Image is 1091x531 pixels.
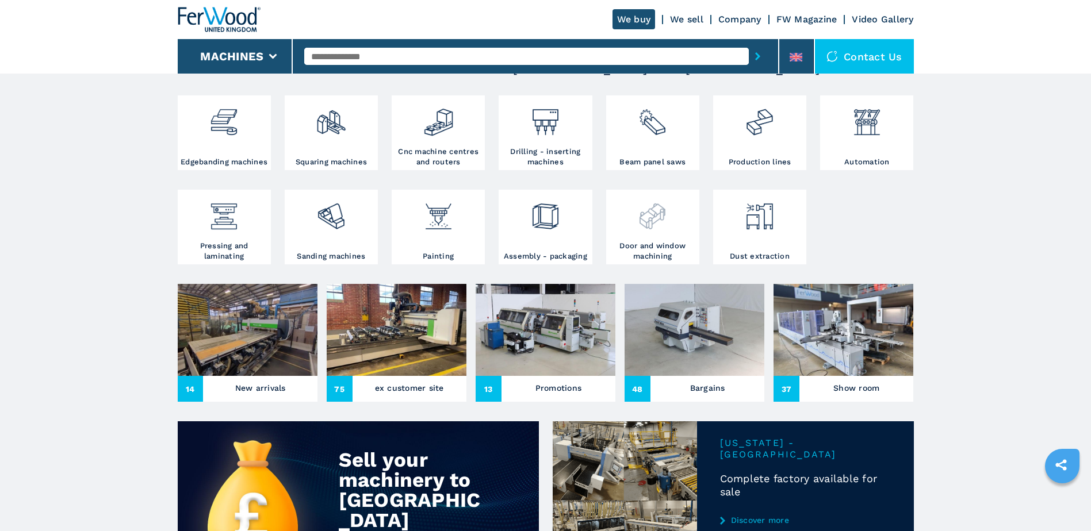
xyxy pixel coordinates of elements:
[670,14,703,25] a: We sell
[316,193,346,232] img: levigatrici_2.png
[774,376,799,402] span: 37
[476,376,502,402] span: 13
[730,251,790,261] h3: Dust extraction
[178,190,271,264] a: Pressing and laminating
[815,39,914,74] div: Contact us
[209,98,239,137] img: bordatrici_1.png
[499,95,592,170] a: Drilling - inserting machines
[690,380,725,396] h3: Bargains
[178,376,204,402] span: 14
[178,7,261,32] img: Ferwood
[392,95,485,170] a: Cnc machine centres and routers
[852,14,913,25] a: Video Gallery
[530,193,561,232] img: montaggio_imballaggio_2.png
[713,190,806,264] a: Dust extraction
[499,190,592,264] a: Assembly - packaging
[327,376,353,402] span: 75
[504,251,587,261] h3: Assembly - packaging
[476,284,615,376] img: Promotions
[749,43,767,70] button: submit-button
[178,284,317,402] a: New arrivals14New arrivals
[774,284,913,376] img: Show room
[744,98,775,137] img: linee_di_produzione_2.png
[606,95,699,170] a: Beam panel saws
[619,157,686,167] h3: Beam panel saws
[844,157,890,167] h3: Automation
[285,95,378,170] a: Squaring machines
[1047,451,1075,479] a: sharethis
[774,284,913,402] a: Show room37Show room
[181,241,268,261] h3: Pressing and laminating
[713,95,806,170] a: Production lines
[729,157,791,167] h3: Production lines
[339,450,489,530] div: Sell your machinery to [GEOGRAPHIC_DATA]
[178,95,271,170] a: Edgebanding machines
[235,380,286,396] h3: New arrivals
[852,98,882,137] img: automazione.png
[423,251,454,261] h3: Painting
[181,157,267,167] h3: Edgebanding machines
[718,14,761,25] a: Company
[327,284,466,376] img: ex customer site
[535,380,582,396] h3: Promotions
[423,98,454,137] img: centro_di_lavoro_cnc_2.png
[296,157,367,167] h3: Squaring machines
[625,284,764,402] a: Bargains48Bargains
[1042,479,1082,522] iframe: Chat
[625,284,764,376] img: Bargains
[395,147,482,167] h3: Cnc machine centres and routers
[625,376,650,402] span: 48
[200,49,263,63] button: Machines
[637,193,668,232] img: lavorazione_porte_finestre_2.png
[285,190,378,264] a: Sanding machines
[609,241,696,261] h3: Door and window machining
[423,193,454,232] img: verniciatura_1.png
[820,95,913,170] a: Automation
[776,14,837,25] a: FW Magazine
[613,9,656,29] a: We buy
[637,98,668,137] img: sezionatrici_2.png
[530,98,561,137] img: foratrici_inseritrici_2.png
[375,380,444,396] h3: ex customer site
[297,251,365,261] h3: Sanding machines
[502,147,589,167] h3: Drilling - inserting machines
[833,380,879,396] h3: Show room
[327,284,466,402] a: ex customer site75ex customer site
[316,98,346,137] img: squadratrici_2.png
[209,193,239,232] img: pressa-strettoia.png
[720,515,891,525] a: Discover more
[476,284,615,402] a: Promotions13Promotions
[392,190,485,264] a: Painting
[178,284,317,376] img: New arrivals
[826,51,838,62] img: Contact us
[606,190,699,264] a: Door and window machining
[744,193,775,232] img: aspirazione_1.png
